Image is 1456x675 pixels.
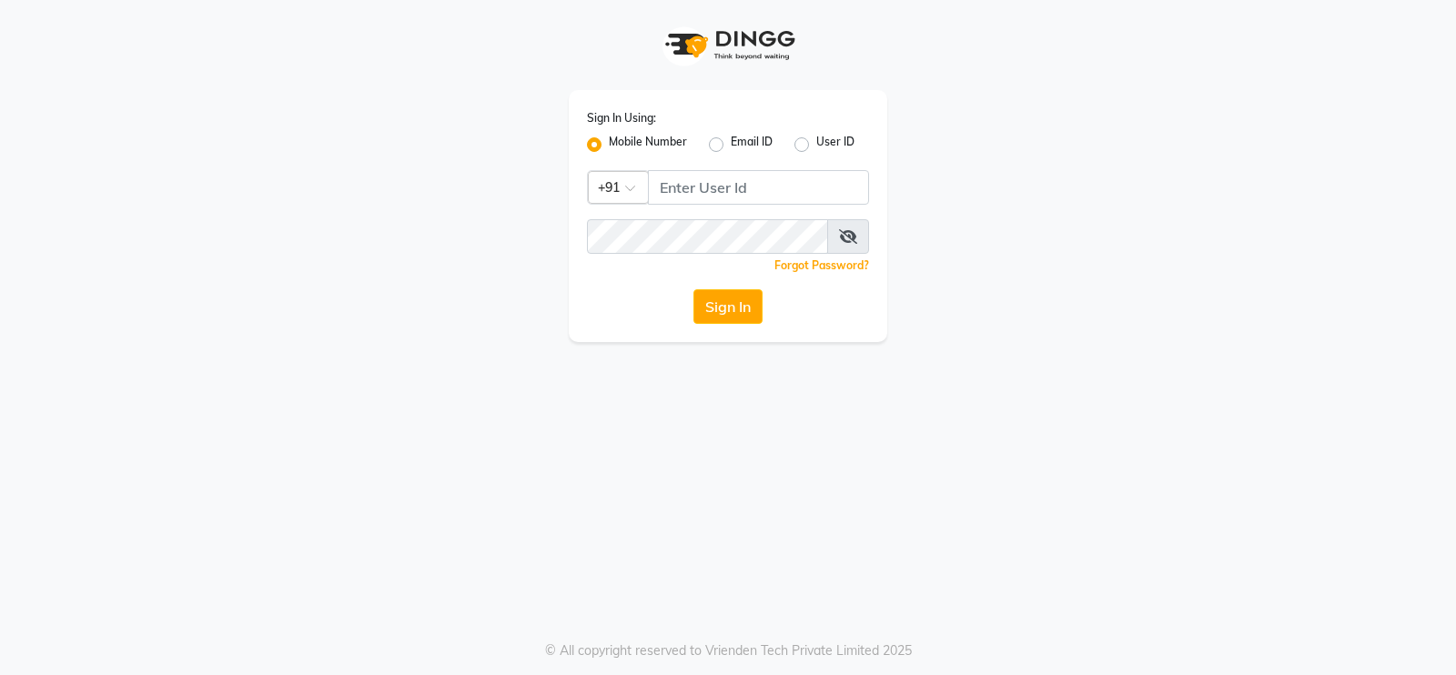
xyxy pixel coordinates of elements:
button: Sign In [693,289,763,324]
label: Sign In Using: [587,110,656,126]
label: Mobile Number [609,134,687,156]
label: Email ID [731,134,773,156]
input: Username [648,170,869,205]
a: Forgot Password? [774,258,869,272]
img: logo1.svg [655,18,801,72]
label: User ID [816,134,854,156]
input: Username [587,219,828,254]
